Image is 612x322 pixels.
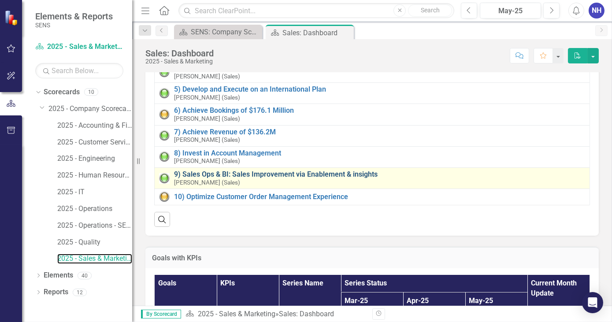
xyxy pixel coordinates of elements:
div: SENS: Company Scorecard [191,26,260,37]
td: Double-Click to Edit Right Click for Context Menu [155,189,590,205]
div: 12 [73,289,87,296]
div: 40 [78,272,92,279]
a: Scorecards [44,87,80,97]
a: Elements [44,270,73,281]
a: 2025 - Sales & Marketing [198,310,275,318]
a: 10) Optimize Customer Order Management Experience [174,193,585,201]
a: 9) Sales Ops & BI: Sales Improvement via Enablement & insights [174,170,585,178]
td: Double-Click to Edit Right Click for Context Menu [155,146,590,167]
td: Double-Click to Edit Right Click for Context Menu [155,167,590,189]
td: Double-Click to Edit Right Click for Context Menu [155,104,590,125]
td: Double-Click to Edit Right Click for Context Menu [155,125,590,146]
span: Elements & Reports [35,11,113,22]
button: May-25 [480,3,541,19]
span: Search [421,7,440,14]
a: 2025 - Company Scorecard [48,104,132,114]
button: NH [589,3,605,19]
small: [PERSON_NAME] (Sales) [174,158,240,164]
img: Yellow: At Risk/Needs Attention [159,109,170,120]
div: » [185,309,366,319]
img: Green: On Track [159,173,170,184]
small: SENS [35,22,113,29]
a: 2025 - Customer Service [57,137,132,148]
img: ClearPoint Strategy [4,9,20,26]
h3: Goals with KPIs [152,254,592,262]
a: 2025 - Quality [57,237,132,248]
a: 2025 - Sales & Marketing [57,254,132,264]
a: 2025 - Accounting & Finance [57,121,132,131]
div: 10 [84,89,98,96]
input: Search Below... [35,63,123,78]
img: Green: On Track [159,130,170,141]
a: 7) Achieve Revenue of $136.2M [174,128,585,136]
td: Double-Click to Edit Right Click for Context Menu [155,62,590,83]
small: [PERSON_NAME] (Sales) [174,115,240,122]
a: 2025 - Operations [57,204,132,214]
a: 2025 - IT [57,187,132,197]
div: Sales: Dashboard [282,27,352,38]
a: 6) Achieve Bookings of $176.1 Million [174,107,585,115]
a: 2025 - Human Resources [57,170,132,181]
div: Open Intercom Messenger [582,292,603,313]
a: Reports [44,287,68,297]
span: By Scorecard [141,310,181,318]
a: SENS: Company Scorecard [176,26,260,37]
a: 2025 - Sales & Marketing [35,42,123,52]
div: Sales: Dashboard [145,48,214,58]
a: 8) Invest in Account Management [174,149,585,157]
a: 2025 - Engineering [57,154,132,164]
small: [PERSON_NAME] (Sales) [174,73,240,80]
img: Yellow: At Risk/Needs Attention [159,192,170,202]
small: [PERSON_NAME] (Sales) [174,179,240,186]
img: Green: On Track [159,67,170,78]
input: Search ClearPoint... [178,3,454,19]
button: Search [408,4,452,17]
div: 2025 - Sales & Marketing [145,58,214,65]
a: 5) Develop and Execute on an International Plan [174,85,585,93]
div: May-25 [483,6,538,16]
img: Green: On Track [159,152,170,162]
div: Sales: Dashboard [279,310,334,318]
small: [PERSON_NAME] (Sales) [174,137,240,143]
img: Green: On Track [159,88,170,99]
td: Double-Click to Edit Right Click for Context Menu [155,83,590,104]
a: 2025 - Operations - SENS Legacy KPIs [57,221,132,231]
small: [PERSON_NAME] (Sales) [174,94,240,101]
